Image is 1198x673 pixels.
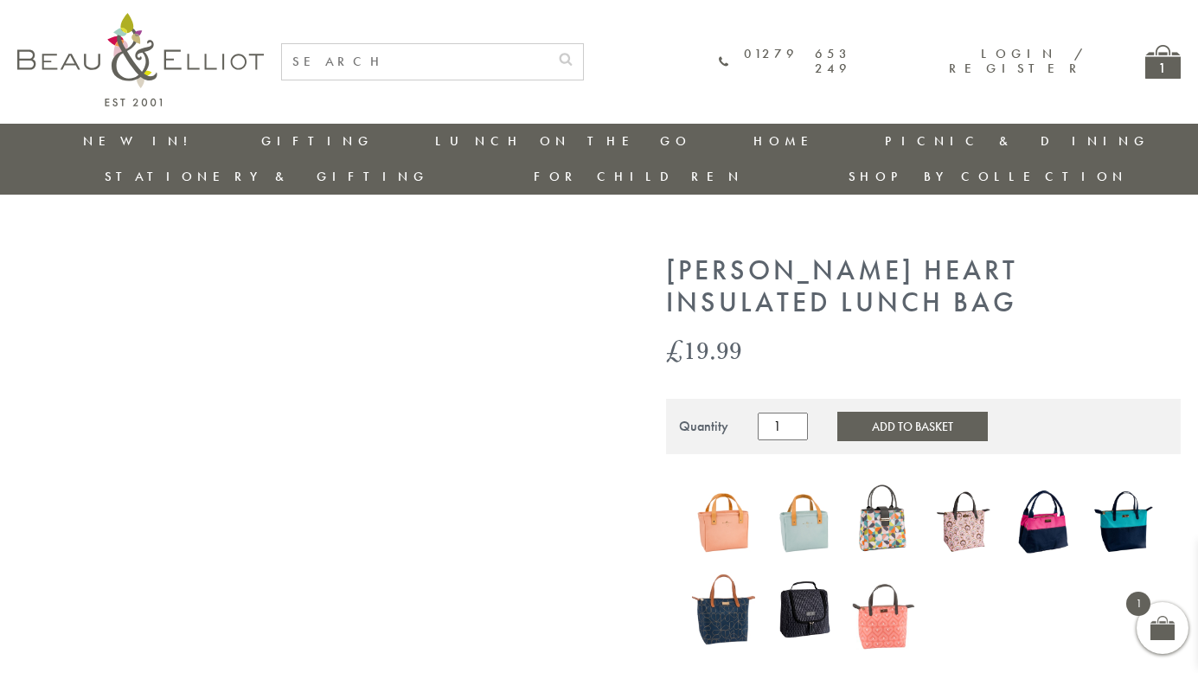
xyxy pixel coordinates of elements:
button: Add to Basket [837,412,988,441]
input: Product quantity [758,413,808,440]
img: Boho Luxury Insulated Lunch Bag [932,481,995,562]
a: Lexington lunch bag eau de nil [772,480,835,567]
img: Colour Block Insulated Lunch Bag [1012,481,1074,562]
h1: [PERSON_NAME] Heart Insulated Lunch Bag [666,255,1181,319]
img: logo [17,13,264,106]
a: For Children [534,168,744,185]
a: Picnic & Dining [885,132,1150,150]
img: Carnaby Bloom Insulated Lunch Handbag [852,481,914,562]
span: 1 [1126,592,1150,616]
a: Boho Luxury Insulated Lunch Bag [932,481,995,567]
span: £ [666,332,683,368]
a: 01279 653 249 [719,47,851,77]
a: Shop by collection [849,168,1128,185]
a: Carnaby Bloom Insulated Lunch Handbag [852,481,914,567]
a: Lexington lunch bag blush [692,480,754,567]
img: Lexington lunch bag eau de nil [772,480,835,564]
a: Home [753,132,823,150]
a: Navy 7L Luxury Insulated Lunch Bag [692,567,754,655]
a: Insulated 7L Luxury Lunch Bag [852,568,914,654]
a: Colour Block Luxury Insulated Lunch Bag [1092,481,1154,567]
a: 1 [1145,45,1181,79]
a: Stationery & Gifting [105,168,429,185]
input: SEARCH [282,44,548,80]
div: Quantity [679,419,728,434]
a: Manhattan Larger Lunch Bag [772,568,835,654]
a: Colour Block Insulated Lunch Bag [1012,481,1074,567]
a: Gifting [261,132,374,150]
img: Manhattan Larger Lunch Bag [772,568,835,650]
a: Login / Register [949,45,1085,77]
a: New in! [83,132,199,150]
a: Lunch On The Go [435,132,691,150]
img: Navy 7L Luxury Insulated Lunch Bag [692,567,754,651]
bdi: 19.99 [666,332,742,368]
img: Colour Block Luxury Insulated Lunch Bag [1092,481,1154,562]
img: Lexington lunch bag blush [692,480,754,564]
img: Insulated 7L Luxury Lunch Bag [852,568,914,650]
